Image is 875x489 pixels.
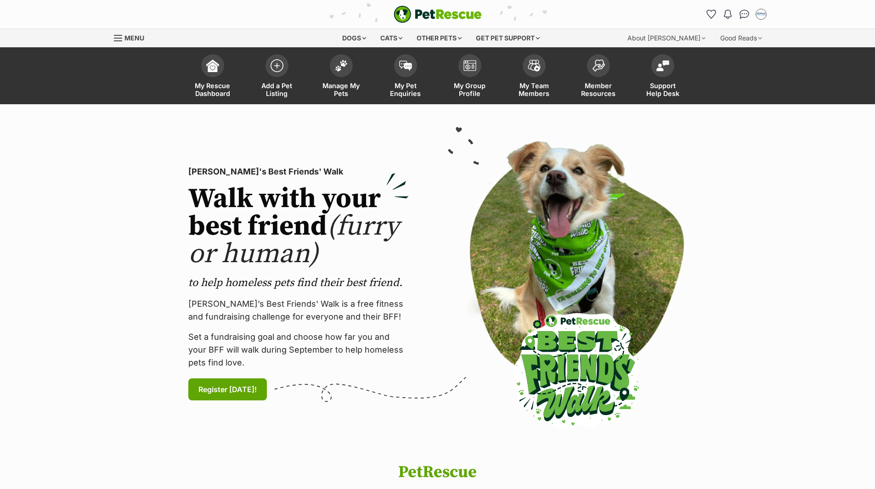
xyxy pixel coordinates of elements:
img: add-pet-listing-icon-0afa8454b4691262ce3f59096e99ab1cd57d4a30225e0717b998d2c9b9846f56.svg [271,59,283,72]
img: group-profile-icon-3fa3cf56718a62981997c0bc7e787c4b2cf8bcc04b72c1350f741eb67cf2f40e.svg [463,60,476,71]
span: Manage My Pets [321,82,362,97]
img: dashboard-icon-eb2f2d2d3e046f16d808141f083e7271f6b2e854fb5c12c21221c1fb7104beca.svg [206,59,219,72]
ul: Account quick links [704,7,768,22]
span: Add a Pet Listing [256,82,298,97]
img: chat-41dd97257d64d25036548639549fe6c8038ab92f7586957e7f3b1b290dea8141.svg [740,10,749,19]
a: Favourites [704,7,719,22]
div: Good Reads [714,29,768,47]
a: Member Resources [566,50,631,104]
a: My Pet Enquiries [373,50,438,104]
button: Notifications [721,7,735,22]
span: My Team Members [514,82,555,97]
a: Menu [114,29,151,45]
img: manage-my-pets-icon-02211641906a0b7f246fdf0571729dbe1e7629f14944591b6c1af311fb30b64b.svg [335,60,348,72]
img: logo-e224e6f780fb5917bec1dbf3a21bbac754714ae5b6737aabdf751b685950b380.svg [394,6,482,23]
a: Manage My Pets [309,50,373,104]
img: notifications-46538b983faf8c2785f20acdc204bb7945ddae34d4c08c2a6579f10ce5e182be.svg [724,10,731,19]
span: (furry or human) [188,209,399,271]
a: Add a Pet Listing [245,50,309,104]
a: Support Help Desk [631,50,695,104]
img: member-resources-icon-8e73f808a243e03378d46382f2149f9095a855e16c252ad45f914b54edf8863c.svg [592,59,605,72]
p: [PERSON_NAME]'s Best Friends' Walk [188,165,409,178]
a: My Rescue Dashboard [181,50,245,104]
img: Jodie Parnell profile pic [756,10,766,19]
span: Register [DATE]! [198,384,257,395]
a: My Team Members [502,50,566,104]
img: team-members-icon-5396bd8760b3fe7c0b43da4ab00e1e3bb1a5d9ba89233759b79545d2d3fc5d0d.svg [528,60,541,72]
span: My Rescue Dashboard [192,82,233,97]
span: My Pet Enquiries [385,82,426,97]
span: Support Help Desk [642,82,683,97]
h1: PetRescue [296,463,579,482]
span: My Group Profile [449,82,491,97]
div: Cats [374,29,409,47]
img: help-desk-icon-fdf02630f3aa405de69fd3d07c3f3aa587a6932b1a1747fa1d2bba05be0121f9.svg [656,60,669,71]
div: Other pets [410,29,468,47]
a: PetRescue [394,6,482,23]
button: My account [754,7,768,22]
div: About [PERSON_NAME] [621,29,712,47]
div: Dogs [336,29,373,47]
h2: Walk with your best friend [188,185,409,268]
p: [PERSON_NAME]’s Best Friends' Walk is a free fitness and fundraising challenge for everyone and t... [188,298,409,323]
p: to help homeless pets find their best friend. [188,275,409,290]
a: Conversations [737,7,752,22]
div: Get pet support [469,29,546,47]
a: Register [DATE]! [188,378,267,400]
span: Menu [124,34,144,42]
span: Member Resources [578,82,619,97]
p: Set a fundraising goal and choose how far you and your BFF will walk during September to help hom... [188,331,409,369]
a: My Group Profile [438,50,502,104]
img: pet-enquiries-icon-7e3ad2cf08bfb03b45e93fb7055b45f3efa6380592205ae92323e6603595dc1f.svg [399,61,412,71]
